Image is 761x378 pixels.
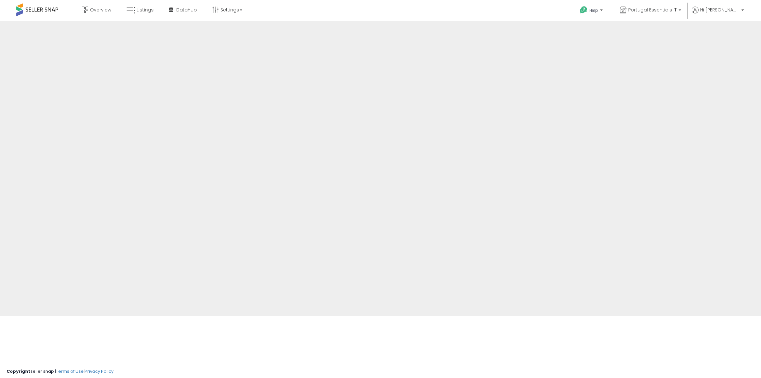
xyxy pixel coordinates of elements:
span: Hi [PERSON_NAME] [700,7,739,13]
span: Portugal Essentials IT [628,7,677,13]
span: Listings [137,7,154,13]
span: Overview [90,7,111,13]
a: Hi [PERSON_NAME] [692,7,744,21]
span: DataHub [176,7,197,13]
span: Help [589,8,598,13]
i: Get Help [579,6,588,14]
a: Help [575,1,609,21]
